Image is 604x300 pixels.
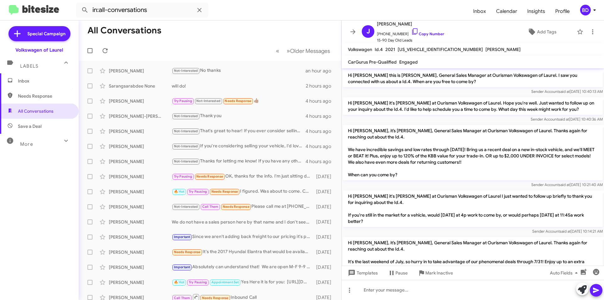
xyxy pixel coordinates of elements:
nav: Page navigation example [272,44,334,57]
button: Pause [383,267,413,279]
div: [DATE] [313,264,336,270]
span: Not-Interested [174,129,198,133]
div: Please call me at [PHONE_NUMBER] [172,203,313,210]
div: Yes Here it is for you: [URL][DOMAIN_NAME] [172,279,313,286]
span: Add Tags [537,26,556,37]
span: [PERSON_NAME] [485,47,521,52]
a: Copy Number [411,31,444,36]
span: Not-Interested [174,144,198,148]
div: Absolutely can understand that! We are open M-F 9-9 and Sat 9-7. Can be flexible on whatever timi... [172,263,313,271]
div: an hour ago [305,68,336,74]
span: Important [174,235,190,239]
span: Engaged [399,59,418,65]
div: Volkswagen of Laurel [15,47,63,53]
div: 2 hours ago [306,83,336,89]
button: Add Tags [509,26,574,37]
span: Profile [550,2,575,20]
span: Try Pausing [189,190,207,194]
div: 4 hours ago [305,113,336,119]
span: Needs Response [211,190,238,194]
span: Special Campaign [27,31,65,37]
span: said at [559,182,570,187]
span: Sender Account [DATE] 10:40:13 AM [531,89,603,94]
div: 4 hours ago [305,158,336,165]
span: 🔥 Hot [174,280,185,284]
span: Not-Interested [174,205,198,209]
a: Inbox [468,2,491,20]
div: [PERSON_NAME] [109,234,172,240]
span: Not-Interested [174,159,198,163]
span: » [287,47,290,55]
div: [PERSON_NAME] [109,98,172,104]
div: [PERSON_NAME] [109,158,172,165]
button: Auto Fields [545,267,585,279]
span: Sender Account [DATE] 10:21:40 AM [531,182,603,187]
span: Important [174,265,190,269]
span: Try Pausing [174,99,192,103]
span: Older Messages [290,48,330,54]
span: Try Pausing [174,174,192,178]
div: 4 hours ago [305,128,336,134]
div: [DATE] [313,219,336,225]
div: [PERSON_NAME] [109,143,172,150]
input: Search [76,3,208,18]
span: 🔥 Hot [174,190,185,194]
button: BD [575,5,597,15]
div: BD [580,5,591,15]
div: [PERSON_NAME] [109,189,172,195]
div: [PERSON_NAME] [109,173,172,180]
p: Hi [PERSON_NAME], it’s [PERSON_NAME], General Sales Manager at Ourisman Volkswagen of Laurel. Tha... [343,237,603,292]
button: Previous [272,44,283,57]
span: said at [559,89,570,94]
div: We do not have a sales person here by that name and I don't see any applications. [172,219,313,225]
div: [PERSON_NAME] [109,204,172,210]
span: 15-90 Day Old Leads [377,37,444,43]
span: Labels [20,63,38,69]
span: Call Them [202,205,219,209]
span: Pause [395,267,408,279]
p: Hi [PERSON_NAME] it's [PERSON_NAME] at Ourisman Volkswagen of Laurel I just wanted to follow up b... [343,190,603,227]
h1: All Conversations [87,25,161,36]
span: Needs Response [202,296,229,300]
a: Calendar [491,2,522,20]
span: Sender Account [DATE] 10:40:36 AM [531,117,603,122]
span: [PERSON_NAME] [377,20,444,28]
div: If you're considering selling your vehicle, I'd love to help you with that. Let me know if you'd ... [172,143,305,150]
span: said at [560,229,571,234]
span: « [276,47,279,55]
span: Volkswagen [348,47,372,52]
div: Sarangsarabdee None [109,83,172,89]
span: Needs Response [174,250,201,254]
span: Call Them [174,296,190,300]
div: [PERSON_NAME] [109,279,172,286]
a: Special Campaign [8,26,70,41]
span: Needs Response [225,99,251,103]
span: More [20,141,33,147]
span: Not-Interested [196,99,221,103]
div: will do! [172,83,306,89]
span: Save a Deal [18,123,42,129]
span: Templates [347,267,378,279]
button: Templates [342,267,383,279]
span: Mark Inactive [425,267,453,279]
span: Appointment Set [211,280,239,284]
span: Id.4 [375,47,383,52]
span: J [366,26,370,37]
div: [DATE] [313,234,336,240]
div: OK, thanks for the info. I'm just sitting down for dinner with my parents. I'll be talking to my ... [172,173,313,180]
p: Hi [PERSON_NAME] this is [PERSON_NAME], General Sales Manager at Ourisman Volkswagen of Laurel. I... [343,70,603,87]
div: [PERSON_NAME] [109,68,172,74]
div: [PERSON_NAME]-[PERSON_NAME] [109,113,172,119]
span: Needs Response [18,93,71,99]
a: Insights [522,2,550,20]
div: [DATE] [313,173,336,180]
span: Auto Fields [550,267,580,279]
div: [PERSON_NAME] [109,264,172,270]
button: Next [283,44,334,57]
span: [US_VEHICLE_IDENTIFICATION_NUMBER] [398,47,483,52]
div: [PERSON_NAME] [109,128,172,134]
div: It's the 2017 Hyundai Elantra that would be available to go see. They're working [DATE]. [172,248,313,256]
span: Needs Response [196,174,223,178]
